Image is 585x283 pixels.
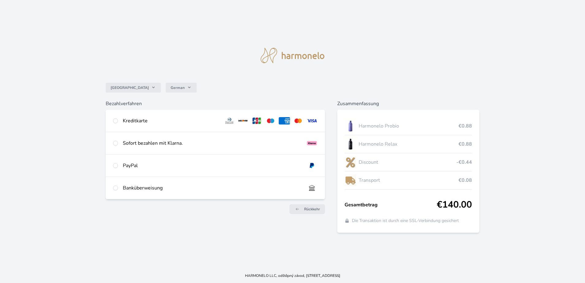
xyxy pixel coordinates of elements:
[437,199,472,210] span: €140.00
[359,140,459,148] span: Harmonelo Relax
[359,177,459,184] span: Transport
[123,162,301,169] div: PayPal
[345,173,356,188] img: delivery-lo.png
[106,83,161,93] button: [GEOGRAPHIC_DATA]
[251,117,262,124] img: jcb.svg
[337,100,479,107] h6: Zusammenfassung
[292,117,304,124] img: mc.svg
[237,117,249,124] img: discover.svg
[459,140,472,148] span: €0.88
[345,136,356,152] img: CLEAN_RELAX_se_stinem_x-lo.jpg
[306,140,318,147] img: klarna_paynow.svg
[359,159,456,166] span: Discount
[111,85,149,90] span: [GEOGRAPHIC_DATA]
[106,100,325,107] h6: Bezahlverfahren
[123,140,301,147] div: Sofort bezahlen mit Klarna.
[224,117,235,124] img: diners.svg
[306,184,318,192] img: bankTransfer_IBAN.svg
[306,117,318,124] img: visa.svg
[261,48,324,63] img: logo.svg
[306,162,318,169] img: paypal.svg
[459,122,472,130] span: €0.88
[345,118,356,134] img: CLEAN_PROBIO_se_stinem_x-lo.jpg
[279,117,290,124] img: amex.svg
[456,159,472,166] span: -€0.44
[352,218,459,224] span: Die Transaktion ist durch eine SSL-Verbindung gesichert
[359,122,459,130] span: Harmonelo Probio
[166,83,197,93] button: German
[265,117,276,124] img: maestro.svg
[171,85,185,90] span: German
[289,204,325,214] a: Rückkehr
[345,155,356,170] img: discount-lo.png
[123,184,301,192] div: Banküberweisung
[459,177,472,184] span: €0.08
[345,201,437,208] span: Gesamtbetrag
[304,207,320,212] span: Rückkehr
[123,117,219,124] div: Kreditkarte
